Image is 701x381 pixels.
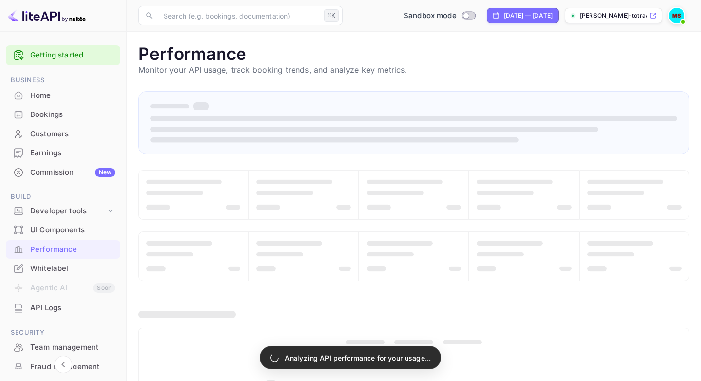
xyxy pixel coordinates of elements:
div: Customers [6,125,120,144]
span: Security [6,327,120,338]
div: Earnings [6,144,120,163]
p: Analyzing API performance for your usage... [285,353,431,363]
div: Earnings [30,148,115,159]
div: Getting started [6,45,120,65]
div: Switch to Production mode [400,10,479,21]
a: Home [6,86,120,104]
span: Business [6,75,120,86]
div: Customers [30,129,115,140]
span: Sandbox mode [404,10,457,21]
img: LiteAPI logo [8,8,86,23]
a: Whitelabel [6,259,120,277]
div: API Logs [30,303,115,314]
a: CommissionNew [6,163,120,181]
p: Monitor your API usage, track booking trends, and analyze key metrics. [138,64,689,76]
div: Home [6,86,120,105]
a: API Logs [6,299,120,317]
img: Mukul Sharma [669,8,684,23]
div: Fraud management [6,358,120,377]
div: CommissionNew [6,163,120,182]
div: New [95,168,115,177]
a: Earnings [6,144,120,162]
div: Performance [6,240,120,259]
div: Team management [6,338,120,357]
div: Developer tools [6,203,120,220]
div: Bookings [6,105,120,124]
div: API Logs [6,299,120,318]
div: Bookings [30,109,115,120]
span: Build [6,191,120,202]
a: Team management [6,338,120,356]
div: Developer tools [30,206,106,217]
p: [PERSON_NAME]-totravel.... [580,11,647,20]
div: Performance [30,244,115,255]
div: Whitelabel [30,263,115,274]
div: Team management [30,342,115,353]
a: Performance [6,240,120,258]
div: UI Components [30,225,115,236]
a: Customers [6,125,120,143]
div: [DATE] — [DATE] [504,11,553,20]
button: Collapse navigation [55,356,72,373]
div: ⌘K [324,9,339,22]
h1: Performance [138,43,689,64]
div: Fraud management [30,362,115,373]
div: Commission [30,167,115,178]
a: Getting started [30,50,115,61]
input: Search (e.g. bookings, documentation) [158,6,320,25]
div: UI Components [6,221,120,240]
a: Fraud management [6,358,120,376]
div: Home [30,90,115,101]
div: Whitelabel [6,259,120,278]
a: UI Components [6,221,120,239]
a: Bookings [6,105,120,123]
